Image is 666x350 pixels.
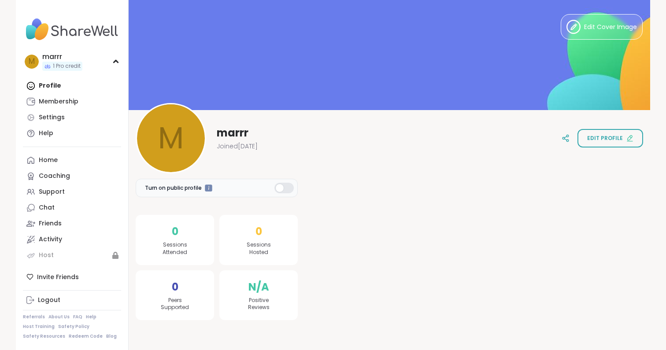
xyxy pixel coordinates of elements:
a: Membership [23,94,121,110]
div: Membership [39,97,78,106]
div: Support [39,188,65,196]
a: Chat [23,200,121,216]
a: Host Training [23,324,55,330]
button: Edit profile [577,129,643,147]
div: Settings [39,113,65,122]
a: Referrals [23,314,45,320]
div: Chat [39,203,55,212]
span: marrr [217,126,248,140]
div: Help [39,129,53,138]
div: Home [39,156,58,165]
div: marrr [42,52,82,62]
a: Host [23,247,121,263]
a: Safety Policy [58,324,89,330]
span: 0 [255,224,262,239]
div: Activity [39,235,62,244]
a: Redeem Code [69,333,103,339]
span: Turn on public profile [145,184,202,192]
a: Home [23,152,121,168]
a: Coaching [23,168,121,184]
div: Host [39,251,54,260]
span: m [29,56,35,67]
span: Sessions Attended [163,241,187,256]
a: About Us [48,314,70,320]
span: 0 [172,224,178,239]
a: Friends [23,216,121,232]
a: Help [23,125,121,141]
div: Coaching [39,172,70,181]
span: 0 [172,279,178,295]
span: 1 Pro credit [53,63,81,70]
span: Edit profile [587,134,623,142]
a: Help [86,314,96,320]
span: Edit Cover Image [584,22,637,32]
div: Logout [38,296,60,305]
a: Activity [23,232,121,247]
a: Blog [106,333,117,339]
img: ShareWell Nav Logo [23,14,121,45]
button: Edit Cover Image [561,14,643,40]
span: Peers Supported [161,297,189,312]
span: Positive Reviews [248,297,270,312]
span: Sessions Hosted [247,241,271,256]
a: FAQ [73,314,82,320]
a: Safety Resources [23,333,65,339]
a: Logout [23,292,121,308]
span: N/A [248,279,269,295]
div: Friends [39,219,62,228]
a: Settings [23,110,121,125]
a: Support [23,184,121,200]
iframe: Spotlight [205,184,212,192]
span: Joined [DATE] [217,142,258,151]
div: Invite Friends [23,269,121,285]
